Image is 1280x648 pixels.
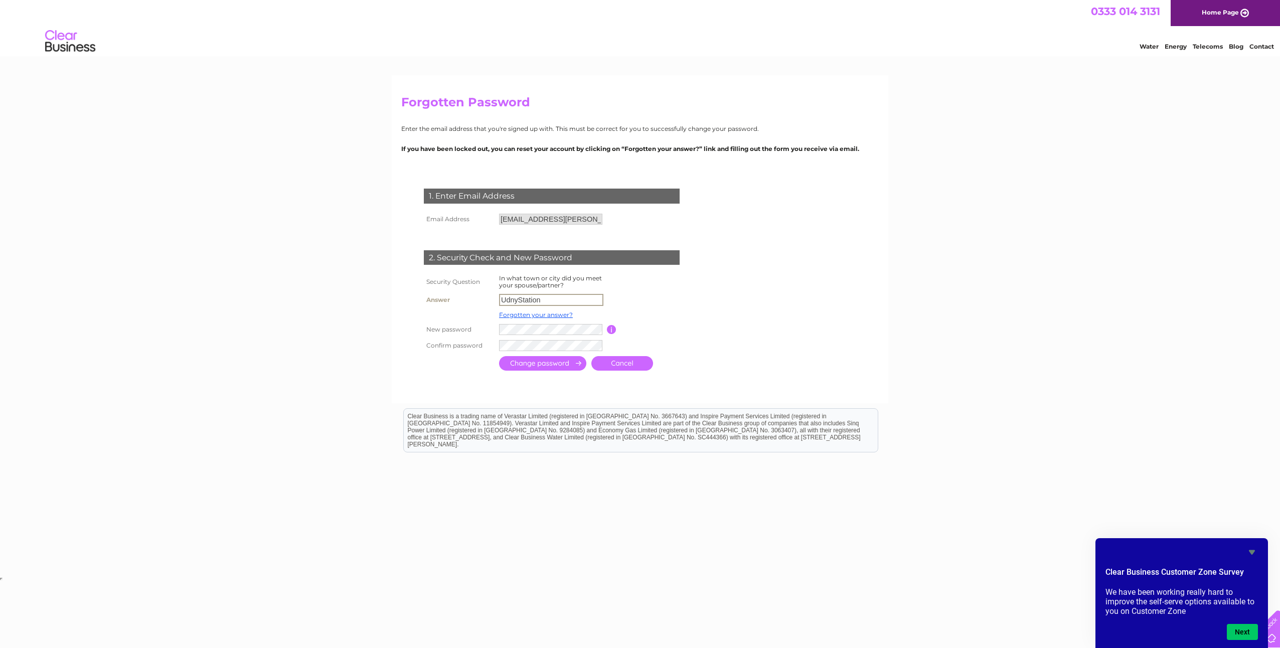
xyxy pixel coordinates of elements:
h2: Clear Business Customer Zone Survey [1105,566,1258,583]
a: Telecoms [1193,43,1223,50]
th: Confirm password [421,338,497,354]
a: Forgotten your answer? [499,311,573,318]
a: Cancel [591,356,653,371]
input: Information [607,325,616,334]
p: If you have been locked out, you can reset your account by clicking on “Forgotten your answer?” l... [401,144,879,153]
th: New password [421,321,497,338]
div: 1. Enter Email Address [424,189,680,204]
a: Contact [1249,43,1274,50]
div: Clear Business is a trading name of Verastar Limited (registered in [GEOGRAPHIC_DATA] No. 3667643... [404,6,878,49]
p: Enter the email address that you're signed up with. This must be correct for you to successfully ... [401,124,879,133]
label: In what town or city did you meet your spouse/partner? [499,274,602,289]
input: Submit [499,356,586,371]
h2: Forgotten Password [401,95,879,114]
div: Clear Business Customer Zone Survey [1105,546,1258,640]
th: Security Question [421,272,497,291]
button: Hide survey [1246,546,1258,558]
a: Water [1140,43,1159,50]
a: Blog [1229,43,1243,50]
div: 2. Security Check and New Password [424,250,680,265]
th: Answer [421,291,497,308]
p: We have been working really hard to improve the self-serve options available to you on Customer Zone [1105,587,1258,616]
a: Energy [1165,43,1187,50]
a: 0333 014 3131 [1091,5,1160,18]
th: Email Address [421,211,497,227]
img: logo.png [45,26,96,57]
button: Next question [1227,624,1258,640]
